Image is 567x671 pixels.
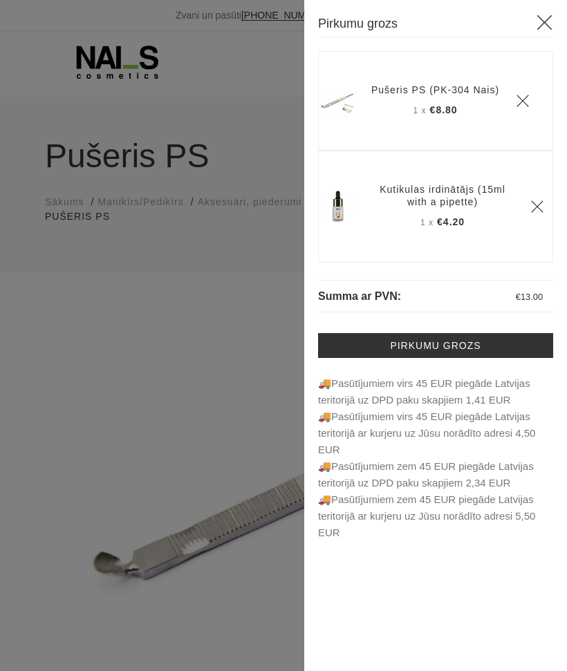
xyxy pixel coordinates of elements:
a: Pušeris PS (PK-304 Nais) [371,84,499,96]
a: Pirkumu grozs [318,333,553,358]
span: 1 x [420,218,434,227]
span: € [516,292,521,302]
a: Delete [530,200,544,214]
span: 13.00 [521,292,543,302]
span: Summa ar PVN: [318,290,401,302]
span: €8.80 [430,104,458,115]
h3: Pirkumu grozs [318,14,553,37]
span: €4.20 [437,216,465,227]
a: Kutikulas irdinātājs (15ml with a pipette) [371,183,514,208]
p: 🚚Pasūtījumiem virs 45 EUR piegāde Latvijas teritorijā uz DPD paku skapjiem 1,41 EUR 🚚Pasūtī... [318,375,553,541]
a: Delete [516,94,530,108]
span: 1 x [413,106,426,115]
